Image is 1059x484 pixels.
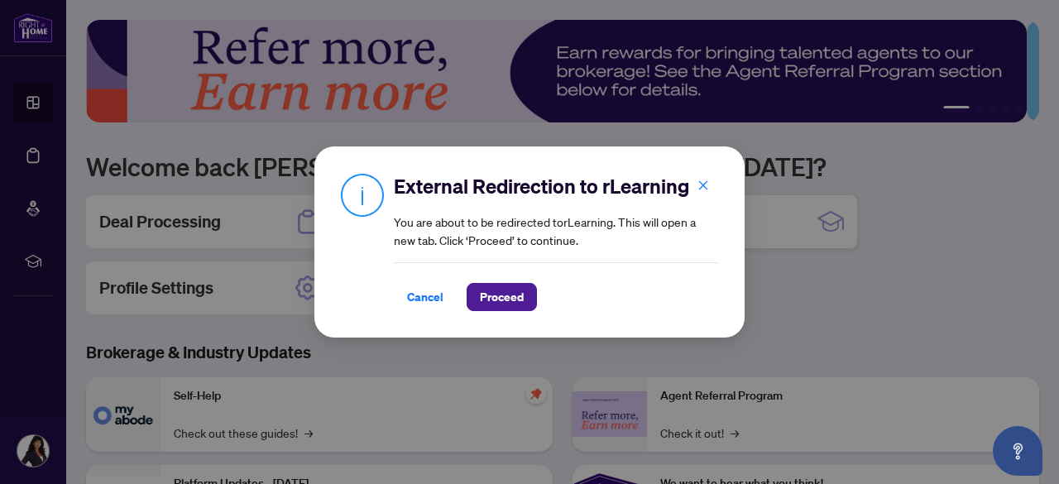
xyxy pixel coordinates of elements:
div: You are about to be redirected to rLearning . This will open a new tab. Click ‘Proceed’ to continue. [394,173,718,311]
span: close [697,180,709,191]
span: Cancel [407,284,443,310]
button: Cancel [394,283,457,311]
button: Open asap [993,426,1042,476]
img: Info Icon [341,173,384,217]
h2: External Redirection to rLearning [394,173,718,199]
span: Proceed [480,284,524,310]
button: Proceed [467,283,537,311]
